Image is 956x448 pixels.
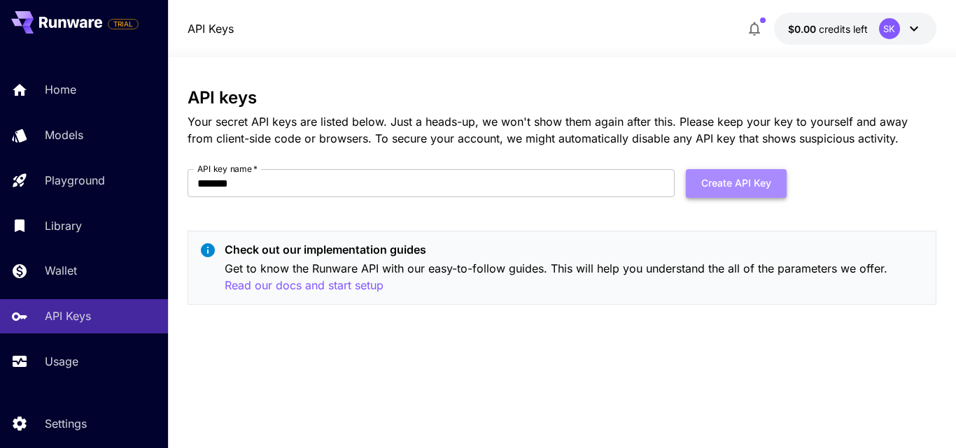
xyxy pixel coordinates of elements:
[686,169,787,198] button: Create API Key
[819,23,868,35] span: credits left
[45,262,77,279] p: Wallet
[188,113,936,147] p: Your secret API keys are listed below. Just a heads-up, we won't show them again after this. Plea...
[225,260,925,294] p: Get to know the Runware API with our easy-to-follow guides. This will help you understand the all...
[879,18,900,39] div: SK
[45,172,105,189] p: Playground
[788,22,868,36] div: $0.00
[774,13,936,45] button: $0.00SK
[188,20,234,37] nav: breadcrumb
[197,163,258,175] label: API key name
[45,353,78,370] p: Usage
[188,20,234,37] a: API Keys
[188,88,936,108] h3: API keys
[45,127,83,143] p: Models
[45,81,76,98] p: Home
[45,308,91,324] p: API Keys
[45,415,87,432] p: Settings
[225,241,925,258] p: Check out our implementation guides
[108,15,139,32] span: Add your payment card to enable full platform functionality.
[108,19,138,29] span: TRIAL
[788,23,819,35] span: $0.00
[45,217,82,234] p: Library
[225,277,384,294] button: Read our docs and start setup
